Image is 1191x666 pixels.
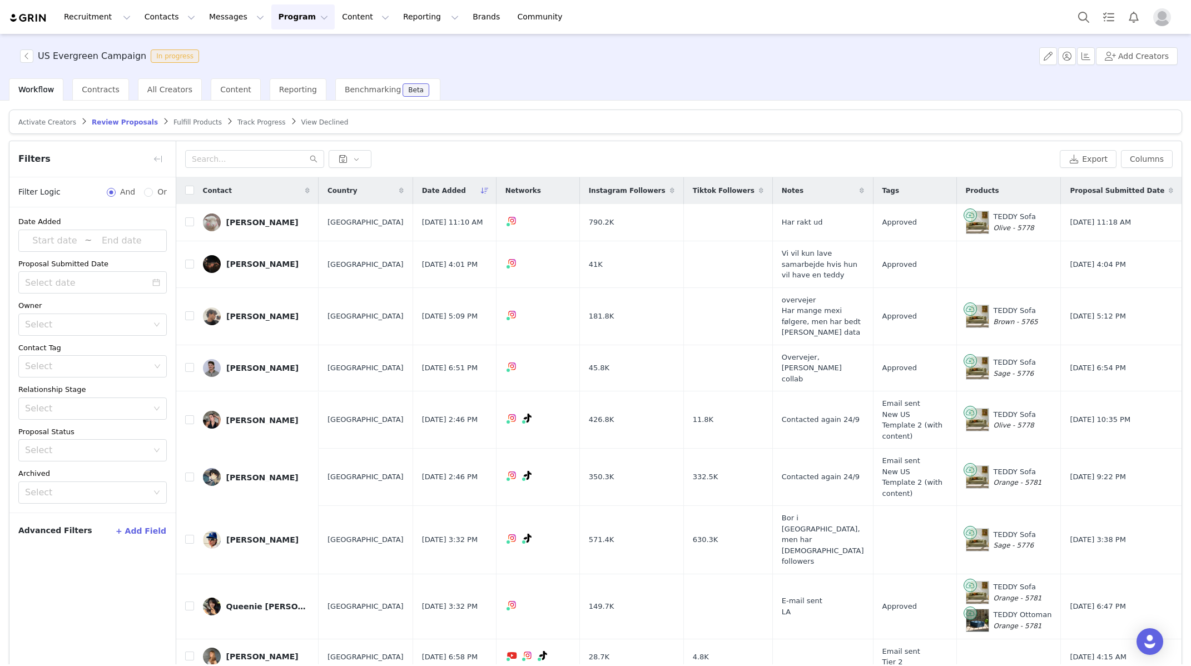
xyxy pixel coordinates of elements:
span: 630.3K [693,534,718,545]
div: Contact Tag [18,342,167,354]
span: [GEOGRAPHIC_DATA] [327,217,404,228]
span: Olive - 5778 [994,421,1034,429]
img: f5ef9144-21e1-4c50-aab4-b0049e35eeab.jpg [203,598,221,615]
span: Approved [882,311,917,322]
span: Brown - 5765 [994,318,1038,326]
img: instagram.svg [508,310,517,319]
span: All Creators [147,85,192,94]
div: Proposal Submitted Date [18,259,167,270]
span: 4.8K [693,652,709,663]
img: instagram.svg [508,259,517,267]
h3: US Evergreen Campaign [38,49,146,63]
div: TEDDY Sofa [994,581,1042,603]
div: Relationship Stage [18,384,167,395]
a: [PERSON_NAME] [203,359,310,377]
span: [DATE] 4:01 PM [422,259,478,270]
i: icon: down [153,405,160,413]
i: icon: down [153,489,160,497]
span: 350.3K [589,471,614,483]
button: Search [1071,4,1096,29]
span: Approved [882,259,917,270]
img: placeholder-profile.jpg [1153,8,1171,26]
span: Contact [203,186,232,196]
span: Benchmarking [345,85,401,94]
span: [DATE] 2:46 PM [422,471,478,483]
a: [PERSON_NAME] [203,531,310,549]
span: 149.7K [589,601,614,612]
span: Orange - 5781 [994,594,1042,602]
span: 45.8K [589,362,609,374]
span: Notes [782,186,803,196]
i: icon: search [310,155,317,163]
span: [GEOGRAPHIC_DATA] [327,471,404,483]
input: End date [92,233,151,248]
a: [PERSON_NAME] [203,307,310,325]
div: Owner [18,300,167,311]
input: Search... [185,150,324,168]
div: [PERSON_NAME] [226,415,299,424]
span: 332.5K [693,471,718,483]
img: Product Image [966,305,989,327]
img: 4b25cd76-69ba-4f33-a854-ec64918a5e64.jpg [203,213,221,231]
img: 1d7316bb-1c21-4c94-bf8c-4d839542d3d7.jpg [203,648,221,665]
button: Add Creators [1096,47,1178,65]
span: Approved [882,217,917,228]
img: Product Image [966,466,989,488]
img: instagram.svg [523,651,532,660]
span: Tiktok Followers [693,186,755,196]
a: Community [511,4,574,29]
span: [GEOGRAPHIC_DATA] [327,414,404,425]
div: TEDDY Sofa [994,529,1036,551]
span: Proposal Submitted Date [1070,186,1164,196]
button: Contacts [138,4,202,29]
div: [PERSON_NAME] [226,652,299,661]
img: Product Image [966,581,989,604]
span: View Declined [301,118,349,126]
i: icon: calendar [152,279,160,286]
a: [PERSON_NAME] [203,468,310,486]
span: Orange - 5781 [994,479,1042,486]
span: [DATE] 3:32 PM [422,601,478,612]
img: 627cf3ad-003a-414c-ab5e-3f428d2091c8.jpg [203,411,221,429]
span: overvejer Har mange mexi følgere, men har bedt [PERSON_NAME] data [782,295,864,338]
span: 28.7K [589,652,609,663]
span: 41K [589,259,603,270]
span: Contacted again 24/9 [782,414,860,425]
span: [DATE] 6:51 PM [422,362,478,374]
img: Product Image [966,609,989,632]
div: Archived [18,468,167,479]
span: [DATE] 3:32 PM [422,534,478,545]
span: E-mail sent LA [782,595,822,617]
span: [DATE] 2:46 PM [422,414,478,425]
span: 571.4K [589,534,614,545]
span: Har rakt ud [782,217,823,228]
span: Email sent New US Template 2 (with content) [882,398,947,441]
a: Tasks [1096,4,1121,29]
div: TEDDY Sofa [994,357,1036,379]
span: Vi vil kun lave samarbejde hvis hun vil have en teddy [782,248,864,281]
img: instagram.svg [508,471,517,480]
button: Export [1060,150,1116,168]
span: Country [327,186,358,196]
div: [PERSON_NAME] [226,535,299,544]
span: In progress [151,49,199,63]
button: Profile [1147,8,1182,26]
div: [PERSON_NAME] [226,260,299,269]
span: [GEOGRAPHIC_DATA] [327,362,404,374]
div: TEDDY Sofa [994,466,1042,488]
img: instagram.svg [508,534,517,543]
div: Select [25,487,148,498]
span: Track Progress [237,118,285,126]
span: Date Added [422,186,466,196]
a: [PERSON_NAME] [203,213,310,231]
span: Filter Logic [18,186,61,198]
div: [PERSON_NAME] [226,312,299,321]
span: Activate Creators [18,118,76,126]
button: Program [271,4,335,29]
img: instagram.svg [508,600,517,609]
button: Columns [1121,150,1173,168]
span: Content [220,85,251,94]
span: Networks [505,186,541,196]
div: TEDDY Sofa [994,409,1036,431]
i: icon: down [153,447,160,455]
